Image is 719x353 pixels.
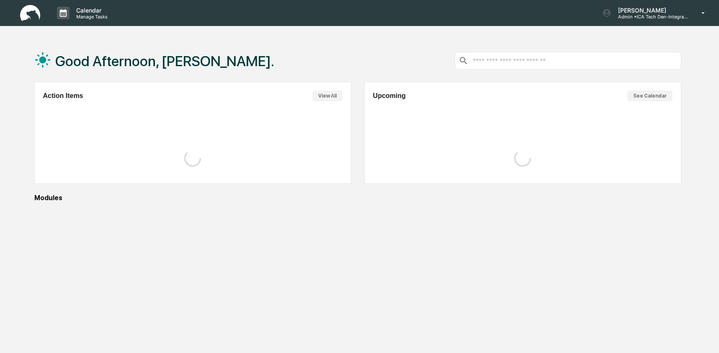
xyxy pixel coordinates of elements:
[627,90,673,101] button: See Calendar
[312,90,343,101] button: View All
[70,14,112,20] p: Manage Tasks
[43,92,83,100] h2: Action Items
[611,7,689,14] p: [PERSON_NAME]
[20,5,40,21] img: logo
[373,92,406,100] h2: Upcoming
[55,53,274,70] h1: Good Afternoon, [PERSON_NAME].
[70,7,112,14] p: Calendar
[34,194,681,202] div: Modules
[611,14,689,20] p: Admin • ICA Tech Den-Integrated Compliance Advisors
